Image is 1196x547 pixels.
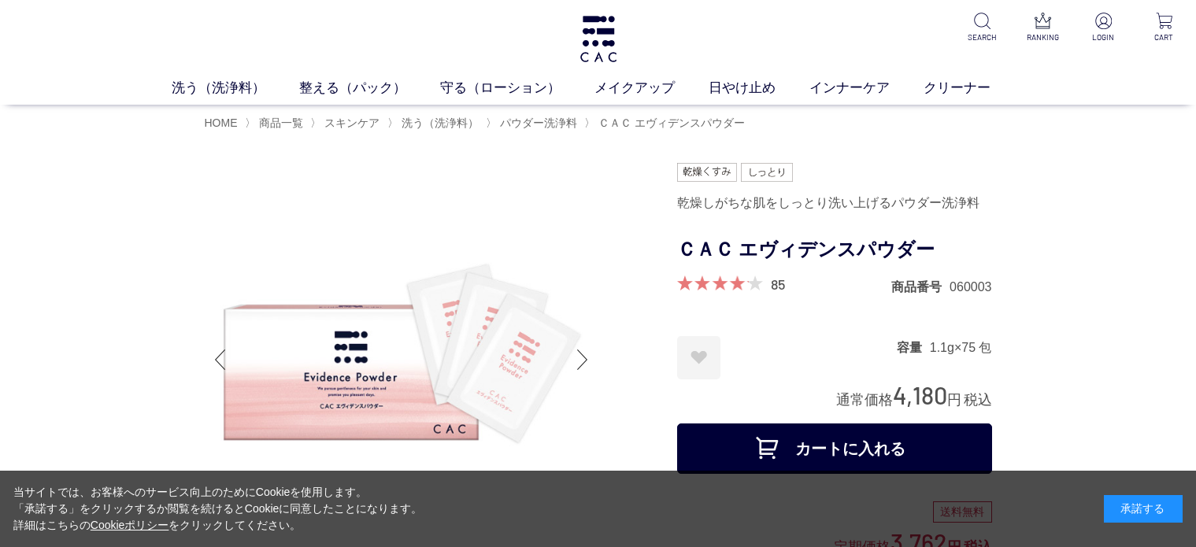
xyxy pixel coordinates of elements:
[205,328,236,391] div: Previous slide
[836,392,893,408] span: 通常価格
[677,423,992,474] button: カートに入れる
[578,16,619,62] img: logo
[809,78,924,98] a: インナーケア
[259,116,303,129] span: 商品一覧
[256,116,303,129] a: 商品一覧
[299,78,440,98] a: 整える（パック）
[947,392,961,408] span: 円
[567,328,598,391] div: Next slide
[598,116,745,129] span: ＣＡＣ エヴィデンスパウダー
[897,339,930,356] dt: 容量
[893,380,947,409] span: 4,180
[321,116,380,129] a: スキンケア
[584,116,749,131] li: 〉
[677,163,738,182] img: 乾燥くすみ
[595,116,745,129] a: ＣＡＣ エヴィデンスパウダー
[310,116,383,131] li: 〉
[91,519,169,531] a: Cookieポリシー
[1145,13,1183,43] a: CART
[387,116,483,131] li: 〉
[402,116,479,129] span: 洗う（洗浄料）
[500,116,577,129] span: パウダー洗浄料
[709,78,809,98] a: 日やけ止め
[172,78,299,98] a: 洗う（洗浄料）
[1104,495,1183,523] div: 承諾する
[677,190,992,216] div: 乾燥しがちな肌をしっとり洗い上げるパウダー洗浄料
[1024,13,1062,43] a: RANKING
[205,116,238,129] a: HOME
[950,279,991,295] dd: 060003
[486,116,581,131] li: 〉
[677,336,720,379] a: お気に入りに登録する
[594,78,709,98] a: メイクアップ
[741,163,793,182] img: しっとり
[891,279,950,295] dt: 商品番号
[1024,31,1062,43] p: RANKING
[497,116,577,129] a: パウダー洗浄料
[440,78,594,98] a: 守る（ローション）
[963,31,1002,43] p: SEARCH
[930,339,992,356] dd: 1.1g×75 包
[964,392,992,408] span: 税込
[963,13,1002,43] a: SEARCH
[771,275,785,293] a: 85
[1084,31,1123,43] p: LOGIN
[324,116,380,129] span: スキンケア
[924,78,1024,98] a: クリーナー
[13,484,423,534] div: 当サイトでは、お客様へのサービス向上のためにCookieを使用します。 「承諾する」をクリックするか閲覧を続けるとCookieに同意したことになります。 詳細はこちらの をクリックしてください。
[1145,31,1183,43] p: CART
[398,116,479,129] a: 洗う（洗浄料）
[677,232,992,268] h1: ＣＡＣ エヴィデンスパウダー
[1084,13,1123,43] a: LOGIN
[245,116,307,131] li: 〉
